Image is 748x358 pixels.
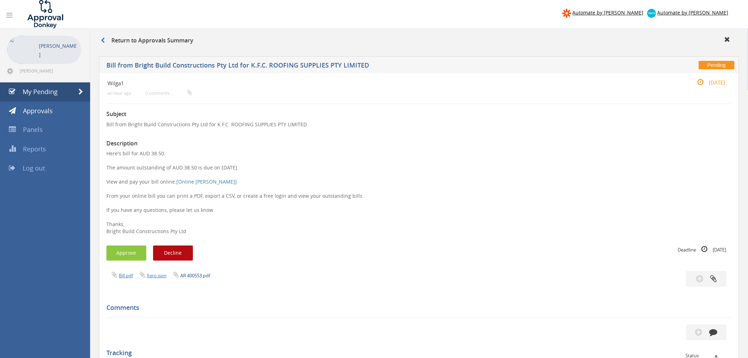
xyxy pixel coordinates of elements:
span: Automate by [PERSON_NAME] [658,9,729,16]
span: Panels [23,125,43,134]
small: an hour ago [107,91,131,96]
button: Approve [106,246,146,261]
a: Bill.pdf [119,272,133,279]
a: [Online [PERSON_NAME]] [176,178,237,185]
h5: Bill from Bright Build Constructions Pty Ltd for K.F.C. ROOFING SUPPLIES PTY LIMITED [106,62,545,71]
button: Decline [153,246,193,261]
div: Status [686,353,726,358]
h4: Wilga1 [107,80,627,86]
span: My Pending [23,87,58,96]
a: AR 400553.pdf [180,272,210,279]
small: [DATE] [690,79,725,86]
p: Bill from Bright Build Constructions Pty Ltd for K.F.C. ROOFING SUPPLIES PTY LIMITED [106,121,732,128]
span: Reports [23,145,46,153]
p: [PERSON_NAME] [39,41,78,59]
h3: Subject [106,111,732,117]
span: [PERSON_NAME][EMAIL_ADDRESS][DOMAIN_NAME] [20,68,80,74]
h3: Description [106,140,732,147]
small: Deadline [DATE] [678,246,726,253]
span: Automate by [PERSON_NAME] [573,9,644,16]
span: Log out [23,164,45,172]
img: xero-logo.png [647,9,656,18]
h5: Comments [106,304,726,311]
small: 0 comments... [145,91,192,96]
span: Pending [699,61,735,69]
h3: Return to Approvals Summary [101,37,193,44]
p: Here's bill for AUD 38.50. The amount outstanding of AUD 38.50 is due on [DATE]. View and pay you... [106,150,732,235]
a: Xero.json [147,272,166,279]
span: Approvals [23,106,53,115]
img: zapier-logomark.png [562,9,571,18]
h5: Tracking [106,350,726,357]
